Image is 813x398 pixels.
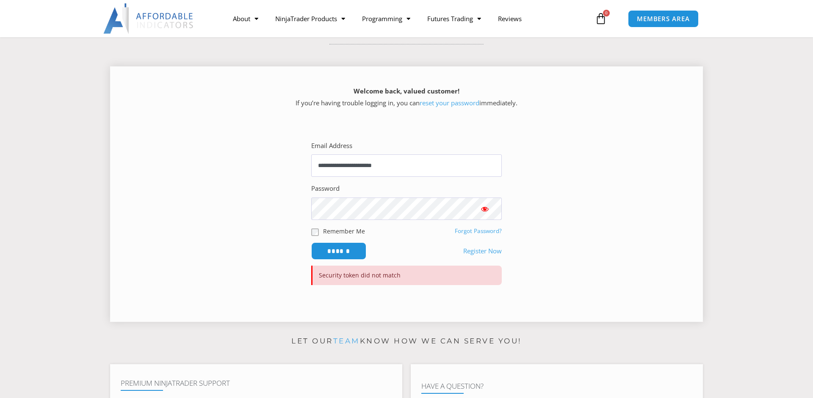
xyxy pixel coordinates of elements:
p: If you’re having trouble logging in, you can immediately. [125,85,688,109]
h4: Premium NinjaTrader Support [121,379,392,387]
h4: Have A Question? [421,382,692,390]
a: team [333,337,360,345]
p: Security token did not match [311,266,502,285]
a: Register Now [463,245,502,257]
button: Show password [468,198,502,220]
nav: Menu [224,9,593,28]
a: About [224,9,267,28]
strong: Welcome back, valued customer! [354,87,459,95]
label: Remember Me [323,227,365,236]
span: 0 [603,10,610,16]
a: Forgot Password? [455,227,502,235]
label: Email Address [311,140,352,152]
a: 0 [582,6,619,31]
a: NinjaTrader Products [267,9,354,28]
a: MEMBERS AREA [628,10,699,27]
a: Reviews [489,9,530,28]
label: Password [311,183,340,195]
img: LogoAI | Affordable Indicators – NinjaTrader [103,3,194,34]
a: reset your password [420,99,479,107]
a: Futures Trading [419,9,489,28]
p: Let our know how we can serve you! [110,335,703,348]
span: MEMBERS AREA [637,16,690,22]
a: Programming [354,9,419,28]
